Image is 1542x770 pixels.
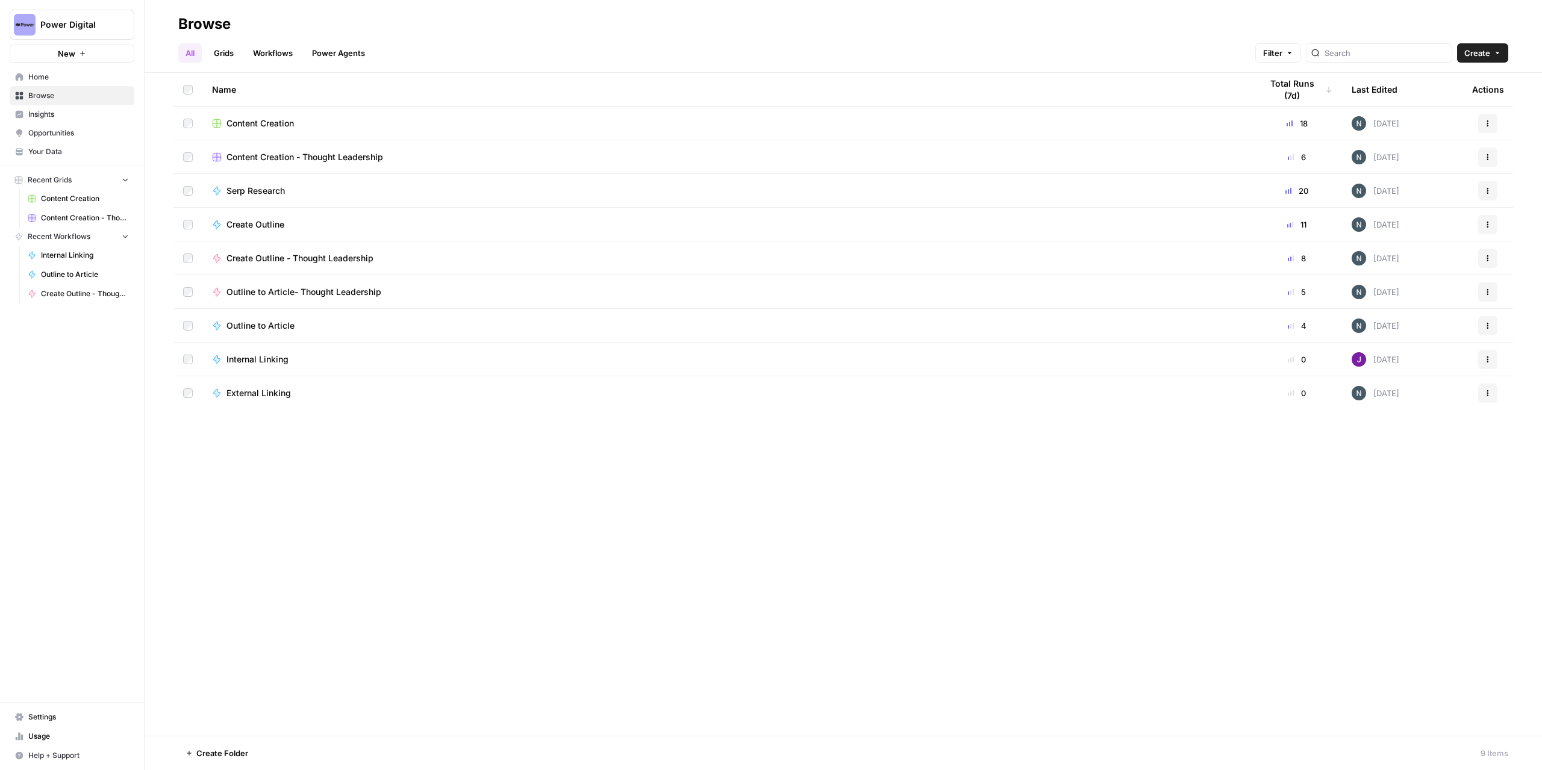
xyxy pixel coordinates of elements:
span: Home [28,72,129,82]
a: Insights [10,105,134,124]
a: Your Data [10,142,134,161]
button: Recent Workflows [10,228,134,246]
a: External Linking [212,387,1242,399]
span: Browse [28,90,129,101]
div: 6 [1261,151,1332,163]
a: Workflows [246,43,300,63]
button: Workspace: Power Digital [10,10,134,40]
img: mfx9qxiwvwbk9y2m949wqpoopau8 [1352,386,1366,400]
div: 9 Items [1481,747,1508,759]
span: Create Outline [226,219,284,231]
span: New [58,48,75,60]
a: Opportunities [10,123,134,143]
span: Outline to Article- Thought Leadership [226,286,381,298]
span: Serp Research [226,185,285,197]
a: Power Agents [305,43,372,63]
a: All [178,43,202,63]
div: 18 [1261,117,1332,129]
button: Create Folder [178,744,255,763]
span: Your Data [28,146,129,157]
div: 0 [1261,353,1332,365]
img: mfx9qxiwvwbk9y2m949wqpoopau8 [1352,184,1366,198]
span: Internal Linking [41,250,129,261]
a: Outline to Article [22,265,134,284]
span: Content Creation - Thought Leadership [41,213,129,223]
div: [DATE] [1352,116,1399,131]
div: 8 [1261,252,1332,264]
span: Create Folder [196,747,248,759]
div: Browse [178,14,231,34]
img: mfx9qxiwvwbk9y2m949wqpoopau8 [1352,285,1366,299]
button: Help + Support [10,746,134,765]
div: [DATE] [1352,251,1399,265]
a: Grids [207,43,241,63]
div: Total Runs (7d) [1261,73,1332,106]
a: Outline to Article [212,320,1242,332]
img: Power Digital Logo [14,14,36,36]
a: Serp Research [212,185,1242,197]
img: mfx9qxiwvwbk9y2m949wqpoopau8 [1352,116,1366,131]
span: Content Creation - Thought Leadership [226,151,383,163]
img: mfx9qxiwvwbk9y2m949wqpoopau8 [1352,217,1366,232]
span: Content Creation [226,117,294,129]
div: [DATE] [1352,184,1399,198]
div: 11 [1261,219,1332,231]
span: Insights [28,109,129,120]
span: Create Outline - Thought Leadership [41,288,129,299]
div: Actions [1472,73,1504,106]
span: Content Creation [41,193,129,204]
a: Create Outline [212,219,1242,231]
div: [DATE] [1352,285,1399,299]
span: External Linking [226,387,291,399]
div: [DATE] [1352,318,1399,333]
a: Outline to Article- Thought Leadership [212,286,1242,298]
div: 5 [1261,286,1332,298]
div: 0 [1261,387,1332,399]
span: Opportunities [28,128,129,138]
span: Create [1464,47,1490,59]
a: Internal Linking [22,246,134,265]
span: Create Outline - Thought Leadership [226,252,373,264]
img: mfx9qxiwvwbk9y2m949wqpoopau8 [1352,251,1366,265]
a: Internal Linking [212,353,1242,365]
a: Home [10,67,134,87]
div: [DATE] [1352,352,1399,367]
button: New [10,45,134,63]
div: 4 [1261,320,1332,332]
a: Create Outline - Thought Leadership [212,252,1242,264]
span: Outline to Article [226,320,295,332]
div: Last Edited [1352,73,1397,106]
div: [DATE] [1352,386,1399,400]
span: Filter [1263,47,1282,59]
span: Help + Support [28,750,129,761]
img: nj1ssy6o3lyd6ijko0eoja4aphzn [1352,352,1366,367]
a: Content Creation [22,189,134,208]
div: Name [212,73,1242,106]
div: 20 [1261,185,1332,197]
a: Usage [10,727,134,746]
a: Settings [10,707,134,727]
button: Recent Grids [10,171,134,189]
input: Search [1325,47,1447,59]
span: Power Digital [40,19,113,31]
span: Settings [28,712,129,722]
span: Recent Workflows [28,231,90,242]
div: [DATE] [1352,217,1399,232]
span: Recent Grids [28,175,72,185]
button: Create [1457,43,1508,63]
div: [DATE] [1352,150,1399,164]
a: Browse [10,86,134,105]
span: Usage [28,731,129,742]
img: mfx9qxiwvwbk9y2m949wqpoopau8 [1352,318,1366,333]
a: Content Creation [212,117,1242,129]
a: Create Outline - Thought Leadership [22,284,134,303]
span: Outline to Article [41,269,129,280]
img: mfx9qxiwvwbk9y2m949wqpoopau8 [1352,150,1366,164]
span: Internal Linking [226,353,289,365]
a: Content Creation - Thought Leadership [212,151,1242,163]
a: Content Creation - Thought Leadership [22,208,134,228]
button: Filter [1255,43,1301,63]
